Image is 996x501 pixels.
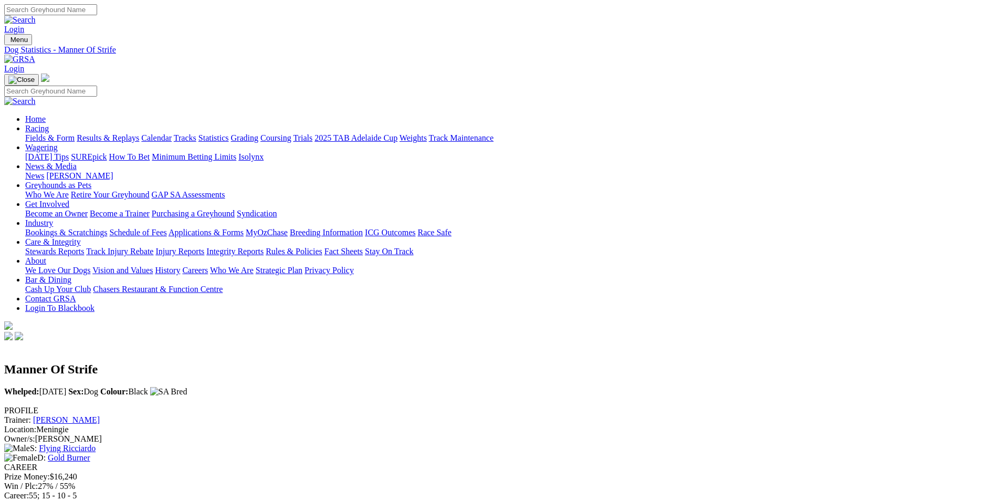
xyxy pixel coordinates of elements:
button: Toggle navigation [4,74,39,86]
a: ICG Outcomes [365,228,415,237]
a: Rules & Policies [266,247,322,256]
div: CAREER [4,463,992,472]
input: Search [4,4,97,15]
div: [PERSON_NAME] [4,434,992,444]
a: Get Involved [25,200,69,208]
a: Login To Blackbook [25,304,95,312]
div: $16,240 [4,472,992,482]
a: Bookings & Scratchings [25,228,107,237]
a: Greyhounds as Pets [25,181,91,190]
a: Login [4,25,24,34]
a: Cash Up Your Club [25,285,91,294]
a: Wagering [25,143,58,152]
span: Win / Plc: [4,482,38,490]
div: About [25,266,992,275]
span: Black [100,387,148,396]
a: History [155,266,180,275]
a: Home [25,114,46,123]
a: Fields & Form [25,133,75,142]
img: Close [8,76,35,84]
span: Location: [4,425,36,434]
div: PROFILE [4,406,992,415]
div: News & Media [25,171,992,181]
a: Syndication [237,209,277,218]
a: Applications & Forms [169,228,244,237]
a: Gold Burner [48,453,90,462]
a: Dog Statistics - Manner Of Strife [4,45,992,55]
div: Bar & Dining [25,285,992,294]
a: Privacy Policy [305,266,354,275]
b: Sex: [68,387,83,396]
b: Colour: [100,387,128,396]
a: Flying Ricciardo [39,444,96,453]
a: Weights [400,133,427,142]
a: Trials [293,133,312,142]
span: Dog [68,387,98,396]
a: Minimum Betting Limits [152,152,236,161]
a: Bar & Dining [25,275,71,284]
div: 55; 15 - 10 - 5 [4,491,992,500]
div: Meningie [4,425,992,434]
span: Trainer: [4,415,31,424]
a: Track Injury Rebate [86,247,153,256]
a: Retire Your Greyhound [71,190,150,199]
a: Stay On Track [365,247,413,256]
a: How To Bet [109,152,150,161]
a: Results & Replays [77,133,139,142]
img: logo-grsa-white.png [4,321,13,330]
a: About [25,256,46,265]
div: Greyhounds as Pets [25,190,992,200]
a: MyOzChase [246,228,288,237]
a: Login [4,64,24,73]
img: Search [4,15,36,25]
a: Tracks [174,133,196,142]
input: Search [4,86,97,97]
a: We Love Our Dogs [25,266,90,275]
a: [DATE] Tips [25,152,69,161]
a: Coursing [260,133,291,142]
img: SA Bred [150,387,187,396]
a: Become an Owner [25,209,88,218]
div: Care & Integrity [25,247,992,256]
span: Owner/s: [4,434,35,443]
a: Racing [25,124,49,133]
a: Injury Reports [155,247,204,256]
img: twitter.svg [15,332,23,340]
a: 2025 TAB Adelaide Cup [314,133,397,142]
div: Racing [25,133,992,143]
span: Career: [4,491,29,500]
a: Who We Are [210,266,254,275]
a: Care & Integrity [25,237,81,246]
a: Race Safe [417,228,451,237]
a: Track Maintenance [429,133,494,142]
h2: Manner Of Strife [4,362,992,377]
a: Contact GRSA [25,294,76,303]
a: Strategic Plan [256,266,302,275]
img: GRSA [4,55,35,64]
a: Statistics [198,133,229,142]
b: Whelped: [4,387,39,396]
a: Grading [231,133,258,142]
img: Male [4,444,30,453]
span: Prize Money: [4,472,50,481]
div: Industry [25,228,992,237]
button: Toggle navigation [4,34,32,45]
img: facebook.svg [4,332,13,340]
a: Chasers Restaurant & Function Centre [93,285,223,294]
img: logo-grsa-white.png [41,74,49,82]
a: [PERSON_NAME] [33,415,100,424]
a: Careers [182,266,208,275]
a: Become a Trainer [90,209,150,218]
div: Wagering [25,152,992,162]
a: Who We Are [25,190,69,199]
a: Stewards Reports [25,247,84,256]
img: Female [4,453,37,463]
span: [DATE] [4,387,66,396]
a: News [25,171,44,180]
div: 27% / 55% [4,482,992,491]
a: Breeding Information [290,228,363,237]
a: [PERSON_NAME] [46,171,113,180]
a: SUREpick [71,152,107,161]
a: Isolynx [238,152,264,161]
